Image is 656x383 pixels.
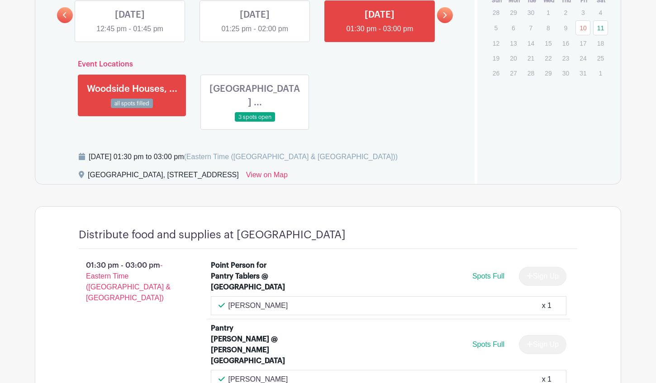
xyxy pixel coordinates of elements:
p: 30 [558,66,573,80]
p: 12 [489,36,504,50]
p: 31 [575,66,590,80]
p: 28 [489,5,504,19]
p: 01:30 pm - 03:00 pm [64,256,196,307]
a: View on Map [246,170,288,184]
div: [GEOGRAPHIC_DATA], [STREET_ADDRESS] [88,170,239,184]
a: 10 [575,20,590,35]
a: 11 [593,20,608,35]
p: 19 [489,51,504,65]
p: 16 [558,36,573,50]
p: 2 [558,5,573,19]
p: 27 [506,66,521,80]
p: 4 [593,5,608,19]
p: 1 [541,5,556,19]
p: 26 [489,66,504,80]
p: 25 [593,51,608,65]
span: Spots Full [472,340,504,348]
p: 21 [523,51,538,65]
p: 30 [523,5,538,19]
p: [PERSON_NAME] [228,300,288,311]
p: 22 [541,51,556,65]
p: 28 [523,66,538,80]
p: 9 [558,21,573,35]
h6: Event Locations [71,60,439,69]
p: 15 [541,36,556,50]
h4: Distribute food and supplies at [GEOGRAPHIC_DATA] [79,228,346,241]
p: 17 [575,36,590,50]
p: 6 [506,21,521,35]
div: x 1 [542,300,551,311]
p: 13 [506,36,521,50]
span: (Eastern Time ([GEOGRAPHIC_DATA] & [GEOGRAPHIC_DATA])) [184,153,398,161]
p: 1 [593,66,608,80]
p: 18 [593,36,608,50]
p: 14 [523,36,538,50]
p: 20 [506,51,521,65]
div: Pantry [PERSON_NAME] @ [PERSON_NAME][GEOGRAPHIC_DATA] [211,323,289,366]
p: 24 [575,51,590,65]
span: Spots Full [472,272,504,280]
p: 8 [541,21,556,35]
p: 23 [558,51,573,65]
p: 5 [489,21,504,35]
p: 29 [506,5,521,19]
p: 29 [541,66,556,80]
div: [DATE] 01:30 pm to 03:00 pm [89,151,398,162]
p: 7 [523,21,538,35]
div: Point Person for Pantry Tablers @ [GEOGRAPHIC_DATA] [211,260,289,293]
p: 3 [575,5,590,19]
